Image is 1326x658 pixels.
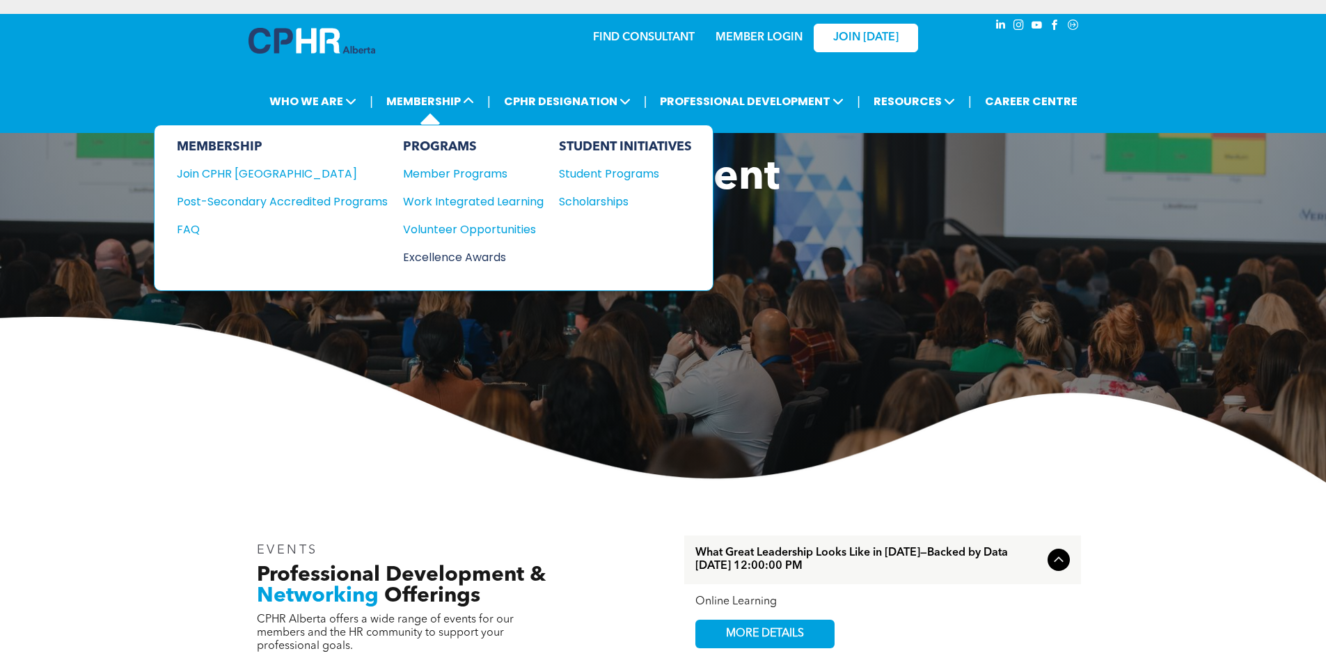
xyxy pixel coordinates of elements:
li: | [968,87,972,116]
a: JOIN [DATE] [814,24,918,52]
a: Excellence Awards [403,249,544,266]
img: A blue and white logo for cp alberta [248,28,375,54]
a: Work Integrated Learning [403,193,544,210]
li: | [487,87,491,116]
a: Volunteer Opportunities [403,221,544,238]
a: MORE DETAILS [695,620,835,648]
span: EVENTS [257,544,319,556]
div: Online Learning [695,595,1070,609]
span: What Great Leadership Looks Like in [DATE]—Backed by Data [DATE] 12:00:00 PM [695,547,1042,573]
div: Student Programs [559,165,679,182]
span: PROFESSIONAL DEVELOPMENT [656,88,848,114]
span: JOIN [DATE] [833,31,899,45]
span: WHO WE ARE [265,88,361,114]
div: STUDENT INITIATIVES [559,139,692,155]
li: | [644,87,647,116]
li: | [857,87,860,116]
div: MEMBERSHIP [177,139,388,155]
a: instagram [1011,17,1027,36]
a: CAREER CENTRE [981,88,1082,114]
div: Member Programs [403,165,530,182]
li: | [370,87,373,116]
div: Join CPHR [GEOGRAPHIC_DATA] [177,165,367,182]
div: Work Integrated Learning [403,193,530,210]
a: Join CPHR [GEOGRAPHIC_DATA] [177,165,388,182]
span: MEMBERSHIP [382,88,478,114]
span: MORE DETAILS [710,620,820,648]
span: Professional Development & [257,565,546,586]
a: youtube [1029,17,1045,36]
span: CPHR DESIGNATION [500,88,635,114]
a: Scholarships [559,193,692,210]
div: FAQ [177,221,367,238]
a: facebook [1048,17,1063,36]
div: Post-Secondary Accredited Programs [177,193,367,210]
a: Member Programs [403,165,544,182]
span: CPHR Alberta offers a wide range of events for our members and the HR community to support your p... [257,614,514,652]
a: linkedin [993,17,1009,36]
div: PROGRAMS [403,139,544,155]
a: Student Programs [559,165,692,182]
a: FAQ [177,221,388,238]
span: RESOURCES [869,88,959,114]
div: Excellence Awards [403,249,530,266]
a: Social network [1066,17,1081,36]
a: FIND CONSULTANT [593,32,695,43]
span: Networking [257,586,379,606]
span: Offerings [384,586,480,606]
a: MEMBER LOGIN [716,32,803,43]
div: Scholarships [559,193,679,210]
a: Post-Secondary Accredited Programs [177,193,388,210]
div: Volunteer Opportunities [403,221,530,238]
